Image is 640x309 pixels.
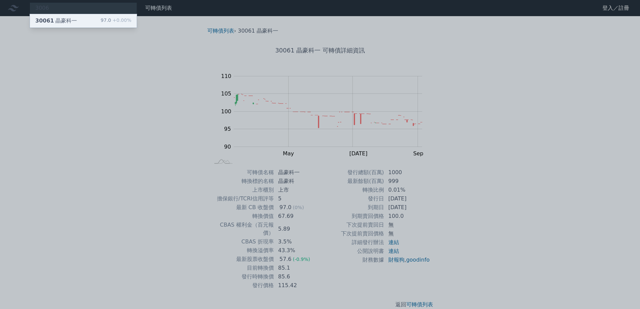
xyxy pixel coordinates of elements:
[111,17,131,23] span: +0.00%
[606,277,640,309] div: 聊天小工具
[35,17,54,24] span: 30061
[30,14,137,28] a: 30061晶豪科一 97.0+0.00%
[101,17,131,25] div: 97.0
[606,277,640,309] iframe: Chat Widget
[35,17,77,25] div: 晶豪科一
